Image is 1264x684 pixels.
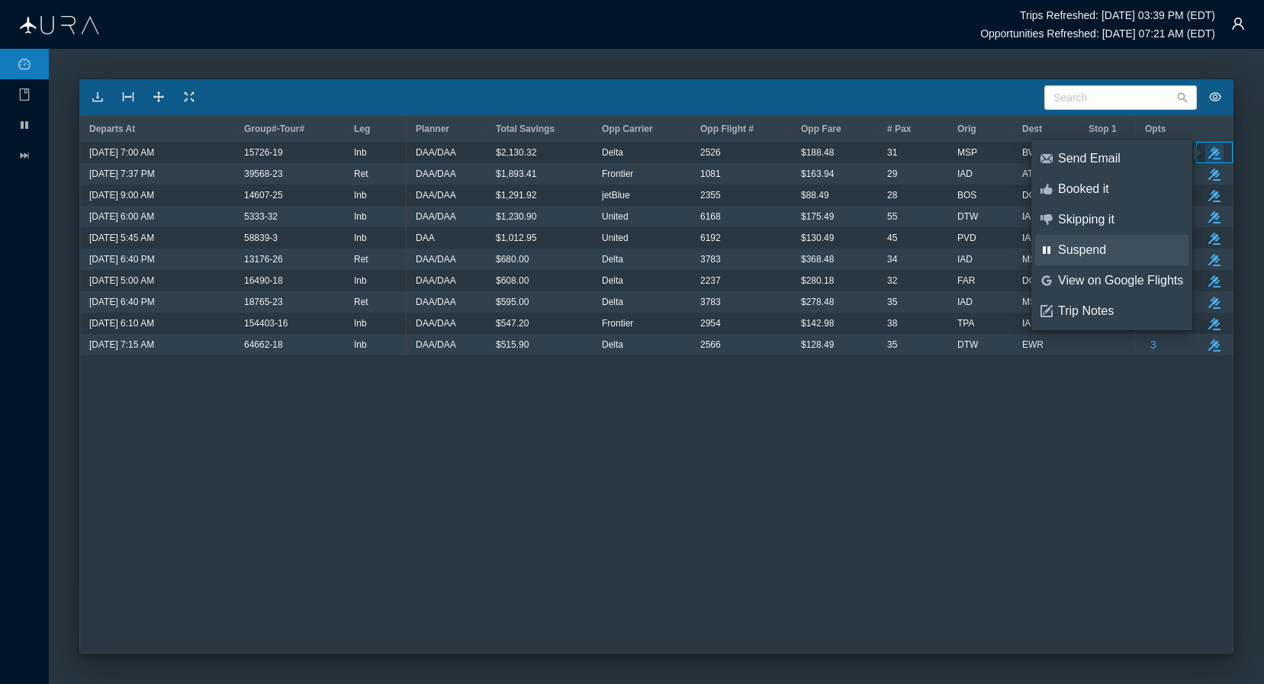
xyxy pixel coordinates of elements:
span: DAA [416,228,435,248]
span: 58839-3 [244,228,278,248]
span: 2526 [700,143,721,162]
span: DAA/DAA [416,185,456,205]
span: 3783 [700,292,721,312]
span: $142.98 [801,313,834,333]
span: 38 [887,313,897,333]
span: 29 [887,164,897,184]
span: 3 [1150,335,1156,355]
span: DCA [1022,185,1041,205]
span: 18765-23 [244,292,283,312]
span: IAD [1022,228,1037,248]
span: [DATE] 9:00 AM [89,185,154,205]
span: 32 [887,271,897,291]
span: 28 [887,185,897,205]
span: Opp Fare [801,124,841,134]
div: Skipping it [1058,211,1183,228]
span: $278.48 [801,292,834,312]
span: 45 [887,228,897,248]
span: jetBlue [602,185,630,205]
span: Delta [602,271,623,291]
span: Ret [354,292,368,312]
button: icon: column-width [116,85,140,110]
span: 2355 [700,185,721,205]
span: $595.00 [496,292,529,312]
span: $608.00 [496,271,529,291]
span: Delta [602,249,623,269]
span: [DATE] 7:37 PM [89,164,155,184]
span: $515.90 [496,335,529,355]
span: # Pax [887,124,911,134]
span: Frontier [602,164,633,184]
span: 39568-23 [244,164,283,184]
span: [DATE] 6:40 PM [89,249,155,269]
span: [DATE] 6:00 AM [89,207,154,226]
span: 13176-26 [244,249,283,269]
span: IAD [957,249,973,269]
span: $547.20 [496,313,529,333]
h6: Opportunities Refreshed: [DATE] 07:21 AM (EDT) [980,27,1215,40]
i: icon: fast-forward [18,149,31,162]
span: $680.00 [496,249,529,269]
span: $88.49 [801,185,829,205]
img: Aura Logo [20,16,99,34]
i: icon: book [18,88,31,101]
span: 35 [887,335,897,355]
span: $188.48 [801,143,834,162]
span: IAD [957,164,973,184]
span: 55 [887,207,897,226]
span: Ret [354,249,368,269]
div: Trip Notes [1058,303,1183,320]
span: 6192 [700,228,721,248]
span: United [602,228,629,248]
span: DTW [957,207,978,226]
span: Inb [354,271,367,291]
span: IAD [1022,207,1037,226]
span: $368.48 [801,249,834,269]
span: Frontier [602,313,633,333]
span: IAD [1022,313,1037,333]
span: BWI [1022,143,1040,162]
button: icon: eye [1203,85,1227,110]
i: icon: dashboard [18,58,31,70]
button: icon: fullscreen [177,85,201,110]
span: [DATE] 7:15 AM [89,335,154,355]
span: $130.49 [801,228,834,248]
span: $1,291.92 [496,185,536,205]
span: [DATE] 7:00 AM [89,143,154,162]
span: DTW [957,335,978,355]
span: Opts [1145,124,1166,134]
span: [DATE] 5:45 AM [89,228,154,248]
span: ATL [1022,164,1038,184]
button: icon: user [1223,8,1253,39]
span: 15726-19 [244,143,283,162]
span: Leg [354,124,370,134]
span: Inb [354,207,367,226]
span: $1,012.95 [496,228,536,248]
span: DAA/DAA [416,292,456,312]
span: 64662-18 [244,335,283,355]
span: Inb [354,335,367,355]
div: View on Google Flights [1058,272,1183,289]
span: DAA/DAA [416,335,456,355]
span: Dest [1022,124,1042,134]
span: 16490-18 [244,271,283,291]
span: 2237 [700,271,721,291]
span: $163.94 [801,164,834,184]
span: 35 [887,292,897,312]
span: Delta [602,143,623,162]
span: DAA/DAA [416,249,456,269]
span: Total Savings [496,124,555,134]
span: DAA/DAA [416,143,456,162]
i: icon: google [1040,275,1053,287]
span: Opp Carrier [602,124,653,134]
button: 3 [1144,335,1163,355]
div: Suspend [1058,242,1183,259]
span: Opp Flight # [700,124,754,134]
span: $2,130.32 [496,143,536,162]
span: 34 [887,249,897,269]
span: MSP [1022,292,1042,312]
span: BOS [957,185,976,205]
span: Inb [354,228,367,248]
span: 2954 [700,313,721,333]
span: 6168 [700,207,721,226]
